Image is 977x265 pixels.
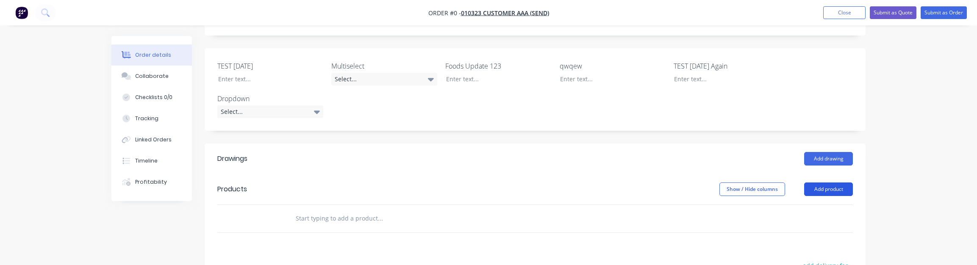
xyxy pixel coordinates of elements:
div: Collaborate [135,72,169,80]
a: 010323 Customer AAA (Send) [461,9,549,17]
label: Foods Update 123 [445,61,551,71]
div: Tracking [135,115,158,122]
button: Checklists 0/0 [111,87,192,108]
button: Tracking [111,108,192,129]
button: Add product [804,182,853,196]
span: Order #0 - [428,9,461,17]
div: Profitability [135,178,167,186]
div: Linked Orders [135,136,172,144]
label: TEST [DATE] [217,61,323,71]
button: Timeline [111,150,192,171]
div: Products [217,184,247,194]
input: Start typing to add a product... [295,210,465,227]
label: Dropdown [217,94,323,104]
button: Show / Hide columns [719,182,785,196]
div: Checklists 0/0 [135,94,172,101]
label: Multiselect [331,61,437,71]
button: Order details [111,44,192,66]
img: Factory [15,6,28,19]
button: Submit as Quote [870,6,916,19]
label: TEST [DATE] Again [674,61,780,71]
div: Order details [135,51,171,59]
button: Profitability [111,171,192,193]
div: Drawings [217,154,247,164]
div: Timeline [135,157,158,165]
button: Submit as Order [921,6,967,19]
label: qwqew [560,61,666,71]
div: Select... [331,73,437,86]
button: Collaborate [111,66,192,87]
div: Select... [217,105,323,118]
button: Add drawing [804,152,853,166]
button: Close [823,6,866,19]
button: Linked Orders [111,129,192,150]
